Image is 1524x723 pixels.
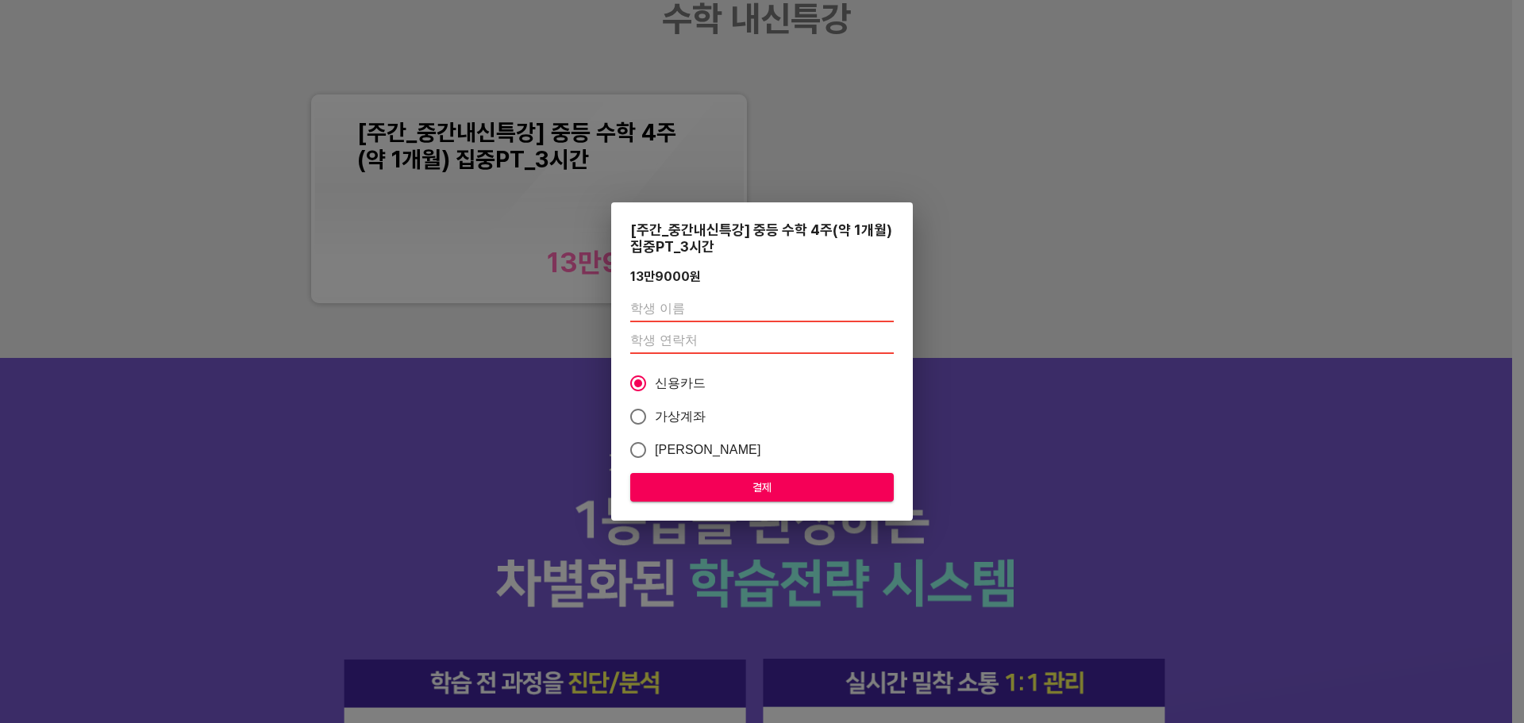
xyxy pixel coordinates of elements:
span: [PERSON_NAME] [655,440,761,460]
button: 결제 [630,473,894,502]
input: 학생 연락처 [630,329,894,354]
span: 가상계좌 [655,407,706,426]
span: 결제 [643,478,881,498]
div: 13만9000 원 [630,269,701,284]
input: 학생 이름 [630,297,894,322]
div: [주간_중간내신특강] 중등 수학 4주(약 1개월) 집중PT_3시간 [630,221,894,255]
span: 신용카드 [655,374,706,393]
